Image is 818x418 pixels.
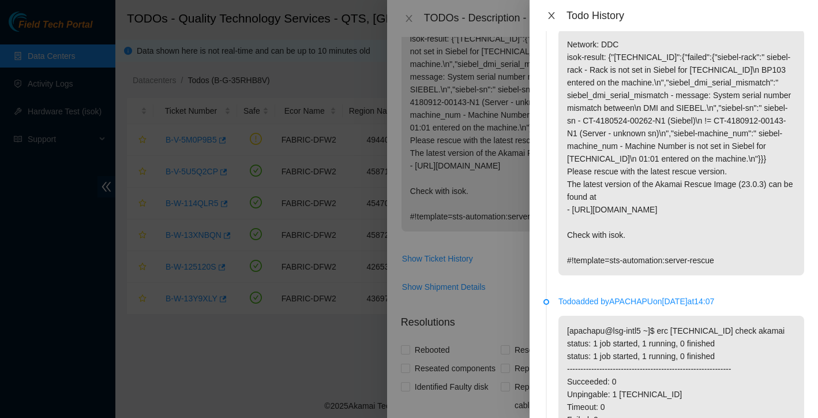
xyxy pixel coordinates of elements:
[566,9,804,22] div: Todo History
[547,11,556,20] span: close
[558,295,804,308] p: Todo added by APACHAPU on [DATE] at 14:07
[543,10,560,21] button: Close
[558,29,804,275] p: Network: DDC isok-result: {"[TECHNICAL_ID]":{"failed":{"siebel-rack":" siebel-rack - Rack is not ...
